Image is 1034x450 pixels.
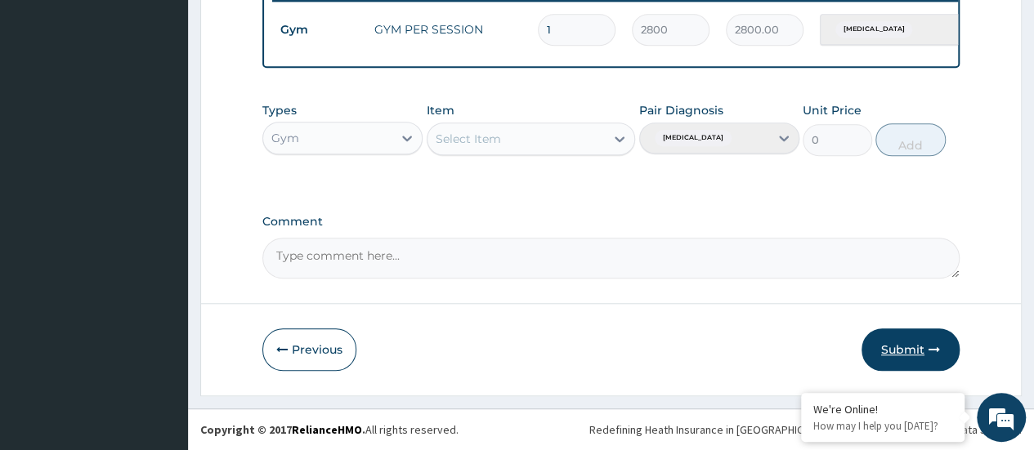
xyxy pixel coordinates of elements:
p: How may I help you today? [813,419,952,433]
button: Submit [862,328,960,371]
div: Redefining Heath Insurance in [GEOGRAPHIC_DATA] using Telemedicine and Data Science! [589,421,1022,438]
button: Previous [262,328,356,371]
label: Pair Diagnosis [639,102,723,118]
strong: Copyright © 2017 . [200,422,365,437]
td: Gym [272,15,366,45]
td: GYM PER SESSION [366,13,530,46]
div: We're Online! [813,402,952,417]
span: We're online! [95,126,226,291]
textarea: Type your message and hit 'Enter' [8,287,311,344]
footer: All rights reserved. [188,408,1034,450]
label: Types [262,104,297,118]
label: Comment [262,215,960,229]
div: Gym [271,130,299,146]
button: Add [875,123,945,156]
label: Item [427,102,454,118]
label: Unit Price [803,102,862,118]
div: Minimize live chat window [268,8,307,47]
div: Select Item [436,131,501,147]
a: RelianceHMO [292,422,362,437]
img: d_794563401_company_1708531726252_794563401 [30,82,66,123]
div: Chat with us now [85,91,275,113]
